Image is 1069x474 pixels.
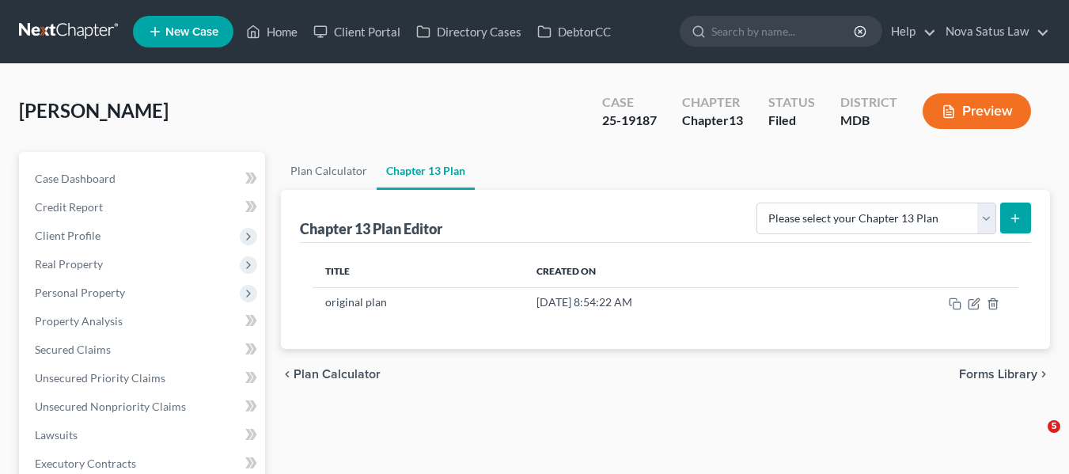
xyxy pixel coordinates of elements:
[883,17,936,46] a: Help
[729,112,743,127] span: 13
[165,26,218,38] span: New Case
[959,368,1037,381] span: Forms Library
[238,17,305,46] a: Home
[923,93,1031,129] button: Preview
[294,368,381,381] span: Plan Calculator
[35,314,123,328] span: Property Analysis
[281,368,381,381] button: chevron_left Plan Calculator
[281,368,294,381] i: chevron_left
[602,112,657,130] div: 25-19187
[35,371,165,385] span: Unsecured Priority Claims
[35,257,103,271] span: Real Property
[768,93,815,112] div: Status
[35,200,103,214] span: Credit Report
[35,229,100,242] span: Client Profile
[22,364,265,392] a: Unsecured Priority Claims
[1037,368,1050,381] i: chevron_right
[524,287,818,317] td: [DATE] 8:54:22 AM
[22,193,265,222] a: Credit Report
[711,17,856,46] input: Search by name...
[377,152,475,190] a: Chapter 13 Plan
[35,400,186,413] span: Unsecured Nonpriority Claims
[300,219,442,238] div: Chapter 13 Plan Editor
[408,17,529,46] a: Directory Cases
[938,17,1049,46] a: Nova Satus Law
[35,457,136,470] span: Executory Contracts
[305,17,408,46] a: Client Portal
[840,93,897,112] div: District
[35,343,111,356] span: Secured Claims
[682,112,743,130] div: Chapter
[602,93,657,112] div: Case
[35,172,116,185] span: Case Dashboard
[22,421,265,449] a: Lawsuits
[22,165,265,193] a: Case Dashboard
[35,286,125,299] span: Personal Property
[1048,420,1060,433] span: 5
[22,392,265,421] a: Unsecured Nonpriority Claims
[1015,420,1053,458] iframe: Intercom live chat
[840,112,897,130] div: MDB
[768,112,815,130] div: Filed
[35,428,78,442] span: Lawsuits
[313,287,524,317] td: original plan
[19,99,169,122] span: [PERSON_NAME]
[22,307,265,336] a: Property Analysis
[529,17,619,46] a: DebtorCC
[22,336,265,364] a: Secured Claims
[524,256,818,287] th: Created On
[313,256,524,287] th: Title
[959,368,1050,381] button: Forms Library chevron_right
[281,152,377,190] a: Plan Calculator
[682,93,743,112] div: Chapter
